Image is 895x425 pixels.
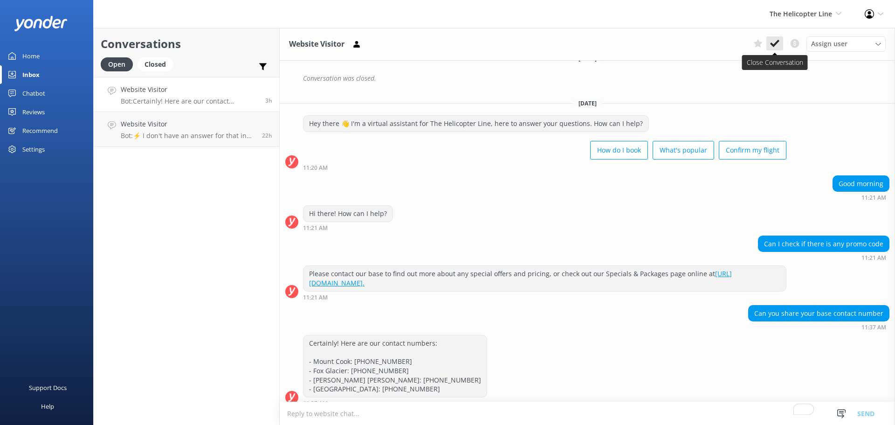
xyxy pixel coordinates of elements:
[101,59,138,69] a: Open
[303,224,393,231] div: Sep 26 2025 11:21am (UTC +12:00) Pacific/Auckland
[22,140,45,159] div: Settings
[303,116,648,132] div: Hey there 👋 I'm a virtual assistant for The Helicopter Line, here to answer your questions. How c...
[861,325,886,330] strong: 11:37 AM
[833,176,889,192] div: Good morning
[280,402,895,425] textarea: To enrich screen reader interactions, please activate Accessibility in Grammarly extension settings
[303,335,487,397] div: Certainly! Here are our contact numbers: - Mount Cook: [PHONE_NUMBER] - Fox Glacier: [PHONE_NUMBE...
[573,99,602,107] span: [DATE]
[303,164,786,171] div: Sep 26 2025 11:20am (UTC +12:00) Pacific/Auckland
[41,397,54,416] div: Help
[590,141,648,160] button: How do I book
[303,400,487,406] div: Sep 26 2025 11:37am (UTC +12:00) Pacific/Auckland
[121,132,255,140] p: Bot: ⚡ I don't have an answer for that in my knowledge base. Please try and rephrase your questio...
[22,47,40,65] div: Home
[121,97,258,105] p: Bot: Certainly! Here are our contact numbers: - Mount Cook: [PHONE_NUMBER] - Fox Glacier: [PHONE_...
[138,59,178,69] a: Closed
[101,57,133,71] div: Open
[303,165,328,171] strong: 11:20 AM
[303,294,786,300] div: Sep 26 2025 11:21am (UTC +12:00) Pacific/Auckland
[303,266,786,291] div: Please contact our base to find out more about any special offers and pricing, or check out our S...
[748,324,889,330] div: Sep 26 2025 11:37am (UTC +12:00) Pacific/Auckland
[94,77,279,112] a: Website VisitorBot:Certainly! Here are our contact numbers: - Mount Cook: [PHONE_NUMBER] - Fox Gl...
[833,194,889,201] div: Sep 26 2025 11:21am (UTC +12:00) Pacific/Auckland
[22,103,45,121] div: Reviews
[719,141,786,160] button: Confirm my flight
[770,9,832,18] span: The Helicopter Line
[22,65,40,84] div: Inbox
[121,84,258,95] h4: Website Visitor
[285,70,889,86] div: 2025-09-15T01:37:13.974
[262,132,272,139] span: Sep 25 2025 05:10pm (UTC +12:00) Pacific/Auckland
[121,119,255,129] h4: Website Visitor
[758,254,889,261] div: Sep 26 2025 11:21am (UTC +12:00) Pacific/Auckland
[303,225,328,231] strong: 11:21 AM
[309,269,732,287] a: [URL][DOMAIN_NAME].
[758,236,889,252] div: Can I check if there is any promo code
[861,195,886,201] strong: 11:21 AM
[265,97,272,105] span: Sep 26 2025 11:37am (UTC +12:00) Pacific/Auckland
[811,39,847,49] span: Assign user
[303,70,889,86] div: Conversation was closed.
[22,84,45,103] div: Chatbot
[101,35,272,53] h2: Conversations
[289,38,344,50] h3: Website Visitor
[861,255,886,261] strong: 11:21 AM
[303,295,328,300] strong: 11:21 AM
[806,36,886,51] div: Assign User
[29,378,67,397] div: Support Docs
[303,401,328,406] strong: 11:37 AM
[14,16,68,31] img: yonder-white-logo.png
[22,121,58,140] div: Recommend
[94,112,279,147] a: Website VisitorBot:⚡ I don't have an answer for that in my knowledge base. Please try and rephras...
[303,206,392,222] div: Hi there! How can I help?
[653,141,714,160] button: What's popular
[749,306,889,321] div: Can you share your base contact number
[138,57,173,71] div: Closed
